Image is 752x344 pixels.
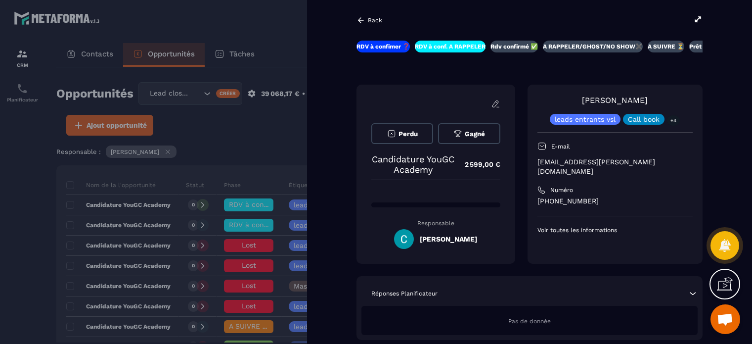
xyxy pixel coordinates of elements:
[628,116,660,123] p: Call book
[537,197,693,206] p: [PHONE_NUMBER]
[537,226,693,234] p: Voir toutes les informations
[582,96,648,105] a: [PERSON_NAME]
[710,304,740,334] div: Ouvrir le chat
[371,290,438,297] p: Réponses Planificateur
[415,43,486,50] p: RDV à conf. A RAPPELER
[490,43,538,50] p: Rdv confirmé ✅
[398,130,418,138] span: Perdu
[371,154,455,175] p: Candidature YouGC Academy
[465,130,485,138] span: Gagné
[371,123,433,144] button: Perdu
[543,43,643,50] p: A RAPPELER/GHOST/NO SHOW✖️
[438,123,500,144] button: Gagné
[551,143,570,150] p: E-mail
[368,17,382,24] p: Back
[420,235,477,243] h5: [PERSON_NAME]
[667,115,680,126] p: +4
[537,157,693,176] p: [EMAIL_ADDRESS][PERSON_NAME][DOMAIN_NAME]
[508,318,551,325] span: Pas de donnée
[550,186,573,194] p: Numéro
[689,43,739,50] p: Prêt à acheter 🎰
[555,116,616,123] p: leads entrants vsl
[371,220,500,227] p: Responsable
[455,155,500,174] p: 2 599,00 €
[648,43,684,50] p: A SUIVRE ⏳
[356,43,410,50] p: RDV à confimer ❓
